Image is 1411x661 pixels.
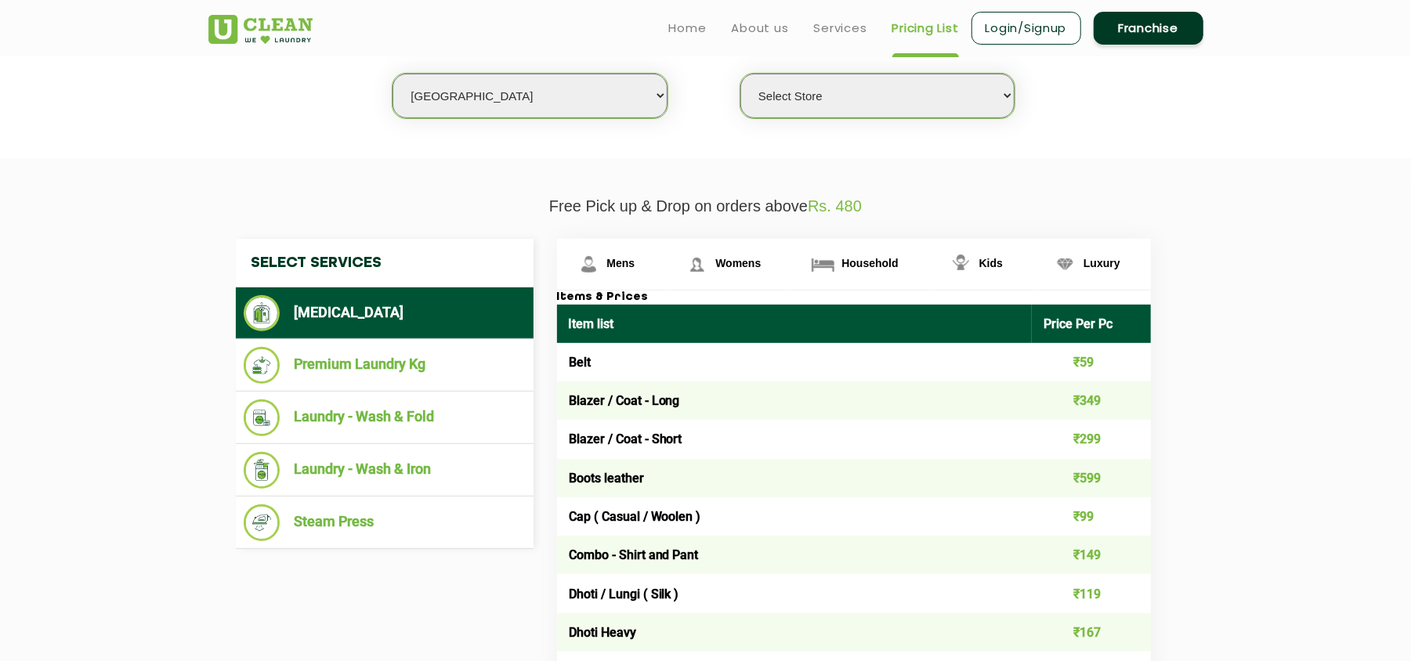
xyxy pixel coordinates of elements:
td: Boots leather [557,459,1033,497]
td: Belt [557,343,1033,381]
h3: Items & Prices [557,291,1151,305]
li: Steam Press [244,504,526,541]
span: Luxury [1084,257,1120,269]
td: ₹59 [1032,343,1151,381]
img: Luxury [1051,251,1079,278]
td: ₹149 [1032,536,1151,574]
a: Services [814,19,867,38]
img: Steam Press [244,504,280,541]
img: Laundry - Wash & Fold [244,399,280,436]
li: [MEDICAL_DATA] [244,295,526,331]
td: Blazer / Coat - Long [557,381,1033,420]
li: Laundry - Wash & Iron [244,452,526,489]
th: Price Per Pc [1032,305,1151,343]
img: Mens [575,251,602,278]
td: Combo - Shirt and Pant [557,536,1033,574]
th: Item list [557,305,1033,343]
span: Womens [715,257,761,269]
td: ₹99 [1032,497,1151,536]
li: Laundry - Wash & Fold [244,399,526,436]
img: Premium Laundry Kg [244,347,280,384]
li: Premium Laundry Kg [244,347,526,384]
img: Household [809,251,837,278]
h4: Select Services [236,239,534,287]
td: ₹119 [1032,574,1151,612]
a: Home [669,19,707,38]
img: UClean Laundry and Dry Cleaning [208,15,313,44]
img: Womens [683,251,711,278]
td: ₹299 [1032,420,1151,458]
a: Franchise [1094,12,1203,45]
img: Kids [947,251,975,278]
td: ₹349 [1032,381,1151,420]
td: Cap ( Casual / Woolen ) [557,497,1033,536]
a: Login/Signup [971,12,1081,45]
img: Dry Cleaning [244,295,280,331]
span: Household [841,257,898,269]
td: ₹167 [1032,613,1151,652]
span: Kids [979,257,1003,269]
a: Pricing List [892,19,959,38]
a: About us [732,19,789,38]
td: Dhoti / Lungi ( Silk ) [557,574,1033,612]
span: Rs. 480 [808,197,862,215]
td: Dhoti Heavy [557,613,1033,652]
p: Free Pick up & Drop on orders above [208,197,1203,215]
td: ₹599 [1032,459,1151,497]
img: Laundry - Wash & Iron [244,452,280,489]
span: Mens [607,257,635,269]
td: Blazer / Coat - Short [557,420,1033,458]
